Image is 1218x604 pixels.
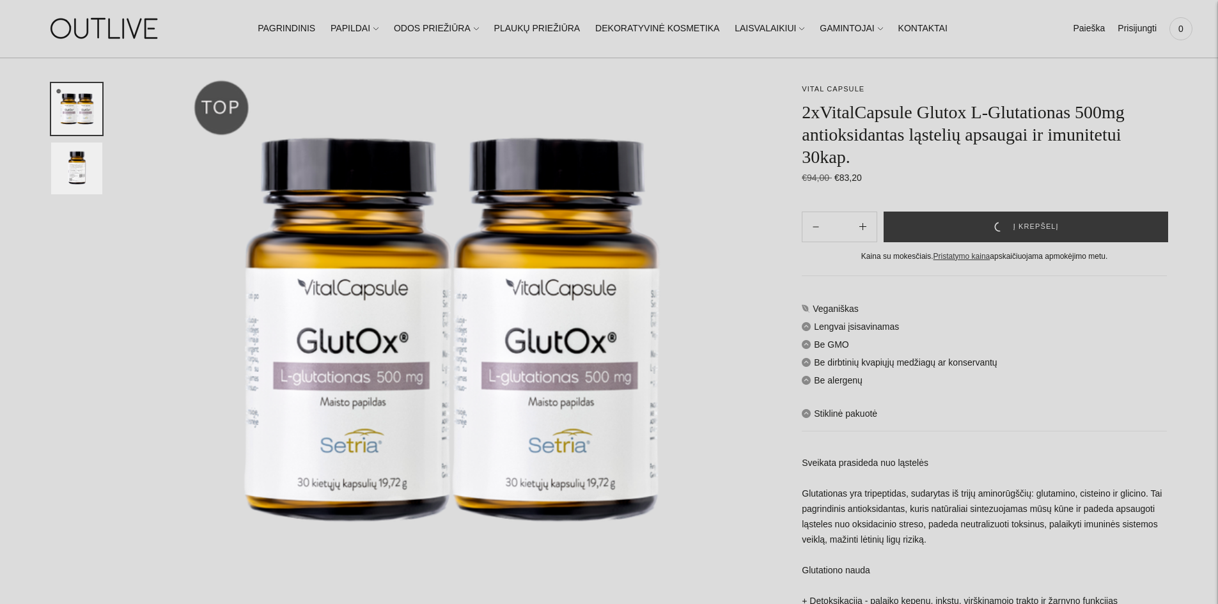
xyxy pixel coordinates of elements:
[1073,15,1105,43] a: Paieška
[898,15,948,43] a: KONTAKTAI
[51,83,102,135] button: Translation missing: en.general.accessibility.image_thumbail
[834,173,862,183] span: €83,20
[1169,15,1192,43] a: 0
[802,212,829,242] button: Add product quantity
[933,252,990,261] a: Pristatymo kaina
[1013,221,1059,233] span: Į krepšelį
[26,6,185,50] img: OUTLIVE
[802,250,1167,263] div: Kaina su mokesčiais. apskaičiuojama apmokėjimo metu.
[394,15,479,43] a: ODOS PRIEŽIŪRA
[849,212,877,242] button: Subtract product quantity
[802,173,832,183] s: €94,00
[595,15,719,43] a: DEKORATYVINĖ KOSMETIKA
[820,15,882,43] a: GAMINTOJAI
[735,15,804,43] a: LAISVALAIKIUI
[802,101,1167,168] h1: 2xVitalCapsule Glutox L-Glutationas 500mg antioksidantas ląstelių apsaugai ir imunitetui 30kap.
[829,217,848,236] input: Product quantity
[331,15,379,43] a: PAPILDAI
[258,15,315,43] a: PAGRINDINIS
[1172,20,1190,38] span: 0
[1118,15,1157,43] a: Prisijungti
[802,85,864,93] a: VITAL CAPSULE
[884,212,1168,242] button: Į krepšelį
[494,15,581,43] a: PLAUKŲ PRIEŽIŪRA
[51,143,102,194] button: Translation missing: en.general.accessibility.image_thumbail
